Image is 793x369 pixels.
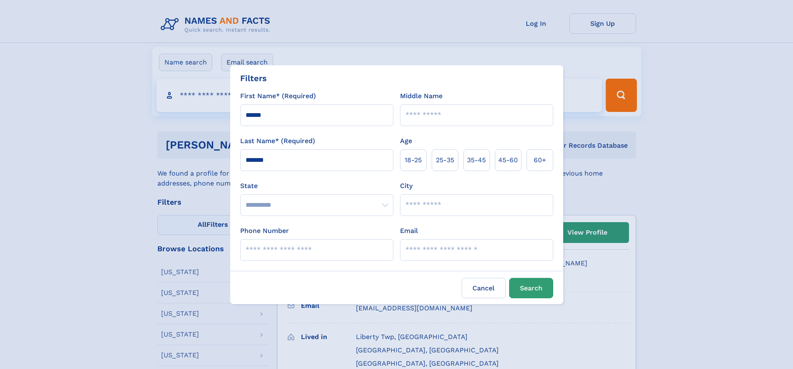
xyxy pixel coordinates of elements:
[240,226,289,236] label: Phone Number
[240,91,316,101] label: First Name* (Required)
[240,181,393,191] label: State
[509,278,553,298] button: Search
[400,226,418,236] label: Email
[467,155,486,165] span: 35‑45
[534,155,546,165] span: 60+
[436,155,454,165] span: 25‑35
[405,155,422,165] span: 18‑25
[400,136,412,146] label: Age
[240,136,315,146] label: Last Name* (Required)
[498,155,518,165] span: 45‑60
[462,278,506,298] label: Cancel
[400,91,442,101] label: Middle Name
[400,181,413,191] label: City
[240,72,267,84] div: Filters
